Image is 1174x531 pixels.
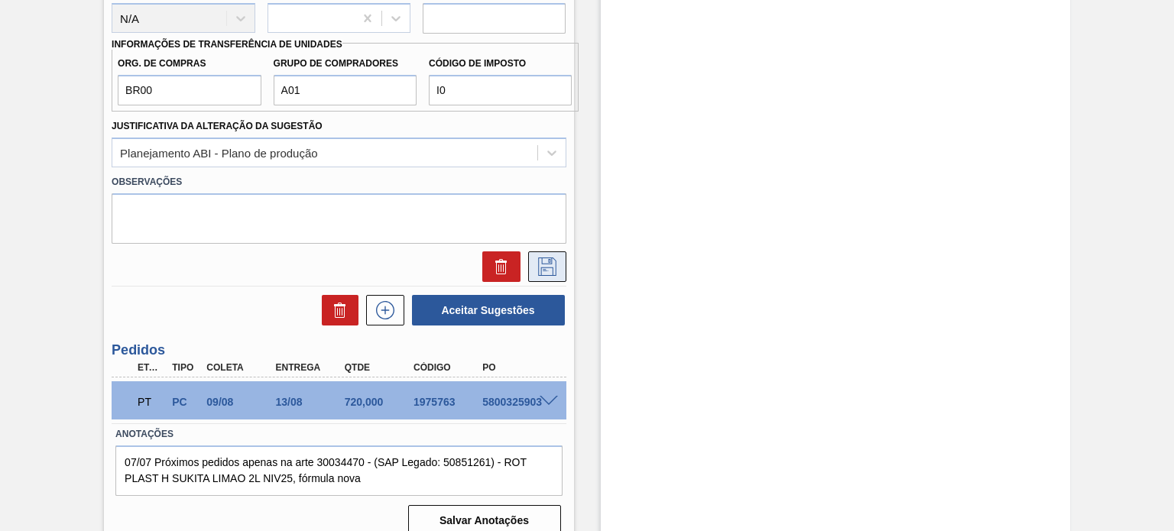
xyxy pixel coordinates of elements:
[410,396,485,408] div: 1975763
[341,362,417,373] div: Qtde
[478,396,554,408] div: 5800325903
[274,53,417,75] label: Grupo de Compradores
[272,362,348,373] div: Entrega
[272,396,348,408] div: 13/08/2025
[134,385,168,419] div: Pedido em Trânsito
[168,396,203,408] div: Pedido de Compra
[112,171,566,193] label: Observações
[138,396,164,408] p: PT
[112,39,342,50] label: Informações de Transferência de Unidades
[478,362,554,373] div: PO
[358,295,404,325] div: Nova sugestão
[112,121,323,131] label: Justificativa da Alteração da Sugestão
[115,445,562,496] textarea: 07/07 Próximos pedidos apenas na arte 30034470 - (SAP Legado: 50851261) - ROT PLAST H SUKITA LIMA...
[134,362,168,373] div: Etapa
[203,362,278,373] div: Coleta
[521,251,566,282] div: Salvar Sugestão
[118,53,261,75] label: Org. de Compras
[115,423,562,445] label: Anotações
[410,362,485,373] div: Código
[404,293,566,327] div: Aceitar Sugestões
[168,362,203,373] div: Tipo
[314,295,358,325] div: Excluir Sugestões
[112,342,566,358] h3: Pedidos
[412,295,565,325] button: Aceitar Sugestões
[341,396,417,408] div: 720,000
[120,146,318,159] div: Planejamento ABI - Plano de produção
[475,251,521,282] div: Excluir Sugestão
[429,53,572,75] label: Código de Imposto
[203,396,278,408] div: 09/08/2025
